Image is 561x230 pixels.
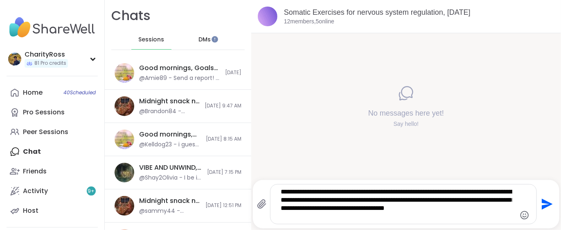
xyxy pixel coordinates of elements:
[520,210,529,220] button: Emoji picker
[115,63,134,83] img: Good mornings, Goals and Gratitude's , Sep 08
[537,195,555,214] button: Send
[139,163,202,172] div: VIBE AND UNWIND, [DATE]
[139,207,201,215] div: @sammy44 - thanks for hanging out [DATE]/[DATE] night/morning
[281,188,512,221] textarea: Type your message
[139,174,202,182] div: @Shay2Olivia - I be in [PERSON_NAME] session
[368,120,444,128] div: Say hello!
[23,128,68,137] div: Peer Sessions
[115,163,134,182] img: VIBE AND UNWIND, Sep 06
[207,169,241,176] span: [DATE] 7:15 PM
[138,36,164,44] span: Sessions
[139,141,201,149] div: @Kelldog23 - i guess i should shower get that done with
[206,136,241,143] span: [DATE] 8:15 AM
[7,13,98,42] img: ShareWell Nav Logo
[139,107,200,116] div: @Brandon84 - Thank You I haven't seen you in awhile hopefully everything is going well Stay safe ...
[139,196,201,205] div: Midnight snack n chat, [DATE]
[115,130,134,149] img: Good mornings, Goal and Gratitude's , Sep 07
[139,130,201,139] div: Good mornings, Goal and Gratitude's , [DATE]
[7,201,98,221] a: Host
[23,187,48,196] div: Activity
[25,50,68,59] div: CharityRoss
[111,7,151,25] h1: Chats
[205,102,241,109] span: [DATE] 9:47 AM
[368,108,444,118] h4: No messages here yet!
[8,52,21,66] img: CharityRoss
[7,162,98,181] a: Friends
[139,64,220,73] div: Good mornings, Goals and Gratitude's , [DATE]
[7,83,98,102] a: Home40Scheduled
[23,206,38,215] div: Host
[23,167,47,176] div: Friends
[139,74,220,82] div: @Amie89 - Send a report! It has been happening for 3 days for me! Try not to let your anxiety win...
[198,36,211,44] span: DMs
[23,88,43,97] div: Home
[7,102,98,122] a: Pro Sessions
[88,188,95,195] span: 9 +
[225,69,241,76] span: [DATE]
[115,96,134,116] img: Midnight snack n chat, Sep 07
[258,7,277,26] img: Somatic Exercises for nervous system regulation, Sep 08
[63,89,96,96] span: 40 Scheduled
[205,202,241,209] span: [DATE] 12:51 PM
[115,196,134,216] img: Midnight snack n chat, Sep 06
[139,97,200,106] div: Midnight snack n chat, [DATE]
[284,18,334,26] p: 12 members, 5 online
[23,108,65,117] div: Pro Sessions
[7,122,98,142] a: Peer Sessions
[34,60,66,67] span: 81 Pro credits
[284,8,471,16] a: Somatic Exercises for nervous system regulation, [DATE]
[212,36,218,43] iframe: Spotlight
[7,181,98,201] a: Activity9+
